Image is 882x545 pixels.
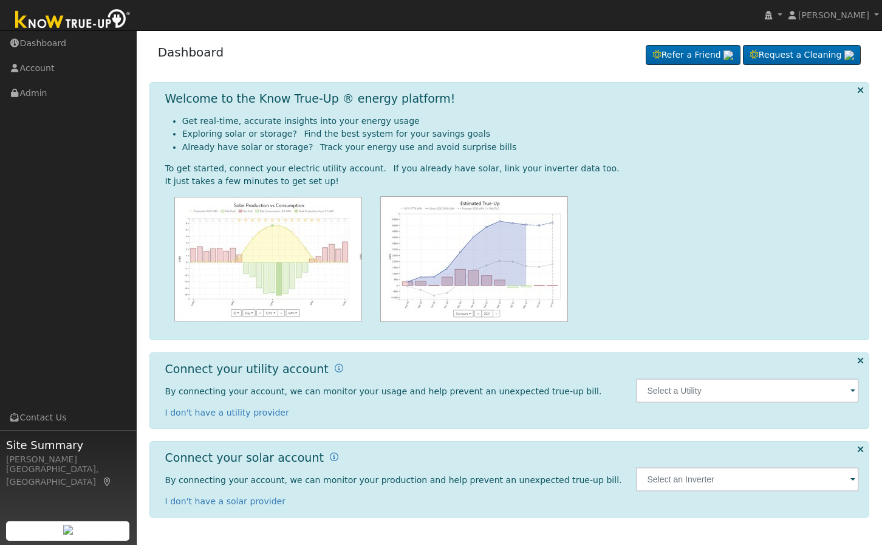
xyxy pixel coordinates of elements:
[182,128,860,140] li: Exploring solar or storage? Find the best system for your savings goals
[165,408,289,417] a: I don't have a utility provider
[9,7,137,34] img: Know True-Up
[6,463,130,488] div: [GEOGRAPHIC_DATA], [GEOGRAPHIC_DATA]
[743,45,861,66] a: Request a Cleaning
[165,92,456,106] h1: Welcome to the Know True-Up ® energy platform!
[165,175,860,188] div: It just takes a few minutes to get set up!
[102,477,113,487] a: Map
[63,525,73,535] img: retrieve
[6,453,130,466] div: [PERSON_NAME]
[182,115,860,128] li: Get real-time, accurate insights into your energy usage
[158,45,224,60] a: Dashboard
[165,386,602,396] span: By connecting your account, we can monitor your usage and help prevent an unexpected true-up bill.
[6,437,130,453] span: Site Summary
[165,475,622,485] span: By connecting your account, we can monitor your production and help prevent an unexpected true-up...
[636,379,859,403] input: Select a Utility
[165,362,329,376] h1: Connect your utility account
[165,162,860,175] div: To get started, connect your electric utility account. If you already have solar, link your inver...
[165,451,324,465] h1: Connect your solar account
[182,141,860,154] li: Already have solar or storage? Track your energy use and avoid surprise bills
[723,50,733,60] img: retrieve
[636,467,859,492] input: Select an Inverter
[844,50,854,60] img: retrieve
[165,496,286,506] a: I don't have a solar provider
[798,10,869,20] span: [PERSON_NAME]
[646,45,740,66] a: Refer a Friend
